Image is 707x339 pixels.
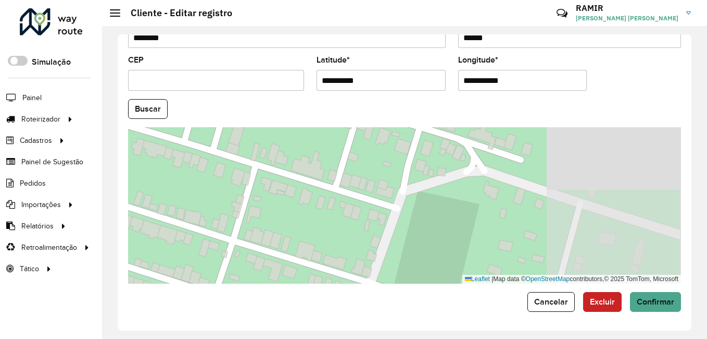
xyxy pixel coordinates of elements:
span: Pedidos [20,178,46,189]
a: Leaflet [465,275,490,283]
span: Roteirizador [21,114,60,125]
h3: RAMIR [576,3,678,13]
span: Retroalimentação [21,242,77,253]
label: Simulação [32,56,71,68]
span: Cancelar [534,297,568,306]
span: Tático [20,263,39,274]
span: Cadastros [20,135,52,146]
a: OpenStreetMap [526,275,570,283]
span: Confirmar [637,297,674,306]
button: Buscar [128,99,168,119]
span: Painel de Sugestão [21,156,83,167]
label: Longitude [458,54,498,66]
button: Confirmar [630,292,681,312]
span: Importações [21,199,61,210]
button: Excluir [583,292,622,312]
button: Cancelar [527,292,575,312]
span: Painel [22,92,42,103]
label: Latitude [317,54,350,66]
label: CEP [128,54,144,66]
span: [PERSON_NAME] [PERSON_NAME] [576,14,678,23]
div: Map data © contributors,© 2025 TomTom, Microsoft [462,275,681,284]
span: | [491,275,493,283]
a: Contato Rápido [551,2,573,25]
span: Excluir [590,297,615,306]
span: Relatórios [21,221,54,232]
h2: Cliente - Editar registro [120,7,232,19]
